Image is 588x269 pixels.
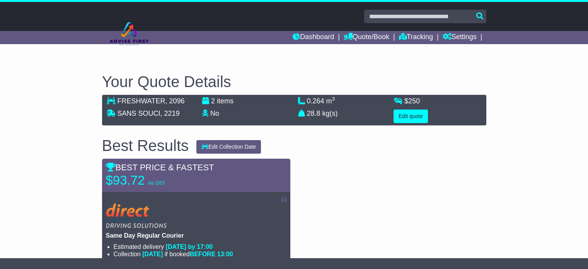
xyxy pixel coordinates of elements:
[106,163,214,172] span: BEST PRICE & FASTEST
[344,31,389,44] a: Quote/Book
[408,97,420,105] span: 250
[322,110,338,117] span: kg(s)
[293,31,334,44] a: Dashboard
[211,97,215,105] span: 2
[166,243,213,250] span: [DATE] by 17:00
[165,97,185,105] span: , 2096
[142,251,163,257] span: [DATE]
[160,110,180,117] span: , 2219
[118,110,160,117] span: SANS SOUCI
[399,31,433,44] a: Tracking
[443,31,477,44] a: Settings
[106,232,286,239] p: Same Day Regular Courier
[332,96,335,102] sup: 3
[114,243,286,250] li: Estimated delivery
[106,203,167,228] img: Direct: Same Day Regular Courier
[106,173,203,188] p: $93.72
[307,110,320,117] span: 28.8
[98,137,193,154] div: Best Results
[148,180,165,186] span: inc GST
[196,140,261,154] button: Edit Collection Date
[114,250,286,258] li: Collection
[210,110,219,117] span: No
[217,97,233,105] span: items
[118,97,165,105] span: FRESHWATER
[326,97,335,105] span: m
[217,251,233,257] span: 13:00
[190,251,216,257] span: BEFORE
[142,251,233,257] span: if booked
[404,97,420,105] span: $
[307,97,324,105] span: 0.264
[102,73,486,90] h2: Your Quote Details
[394,110,428,123] button: Edit quote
